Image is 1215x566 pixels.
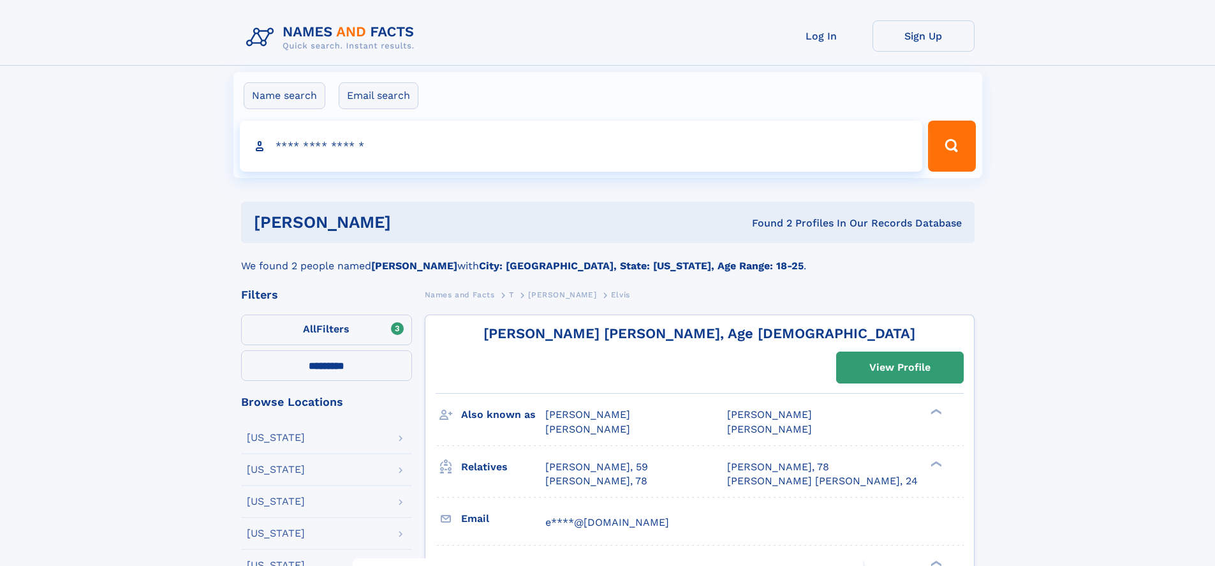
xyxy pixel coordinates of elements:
span: Elvis [611,290,630,299]
label: Email search [339,82,418,109]
a: View Profile [837,352,963,383]
a: Log In [770,20,873,52]
div: ❯ [927,459,943,468]
div: Browse Locations [241,396,412,408]
span: T [509,290,514,299]
button: Search Button [928,121,975,172]
span: All [303,323,316,335]
label: Filters [241,315,412,345]
h1: [PERSON_NAME] [254,214,571,230]
div: Filters [241,289,412,301]
a: Names and Facts [425,287,495,302]
a: [PERSON_NAME], 59 [545,460,648,474]
a: [PERSON_NAME] [PERSON_NAME], Age [DEMOGRAPHIC_DATA] [483,325,915,341]
span: [PERSON_NAME] [545,423,630,435]
div: [US_STATE] [247,528,305,539]
div: [US_STATE] [247,465,305,475]
div: View Profile [869,353,931,382]
span: [PERSON_NAME] [545,408,630,421]
div: We found 2 people named with . [241,243,975,274]
h3: Email [461,508,545,530]
span: [PERSON_NAME] [528,290,596,299]
label: Name search [244,82,325,109]
div: Found 2 Profiles In Our Records Database [571,216,962,230]
span: [PERSON_NAME] [727,423,812,435]
span: [PERSON_NAME] [727,408,812,421]
b: [PERSON_NAME] [371,260,457,272]
h3: Relatives [461,456,545,478]
div: [US_STATE] [247,496,305,507]
div: [US_STATE] [247,433,305,443]
div: ❯ [927,408,943,416]
input: search input [240,121,923,172]
img: Logo Names and Facts [241,20,425,55]
a: Sign Up [873,20,975,52]
a: T [509,287,514,302]
h3: Also known as [461,404,545,426]
a: [PERSON_NAME] [528,287,596,302]
a: [PERSON_NAME], 78 [545,474,647,488]
a: [PERSON_NAME], 78 [727,460,829,474]
a: [PERSON_NAME] [PERSON_NAME], 24 [727,474,918,488]
b: City: [GEOGRAPHIC_DATA], State: [US_STATE], Age Range: 18-25 [479,260,804,272]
